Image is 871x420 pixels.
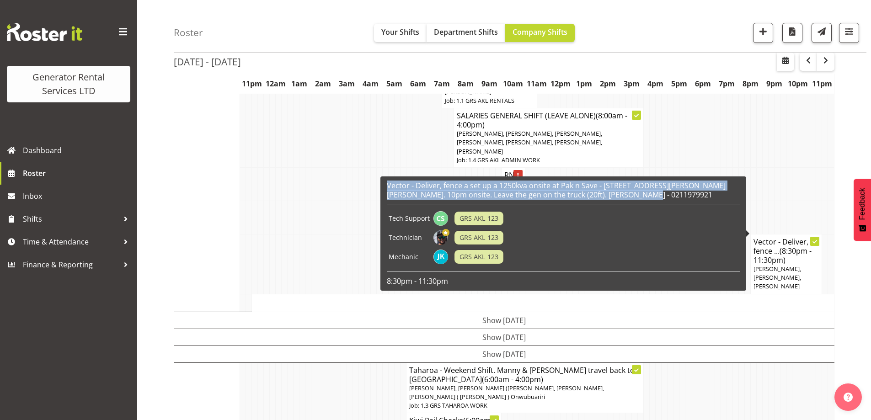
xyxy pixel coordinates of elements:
span: [PERSON_NAME], [PERSON_NAME], [PERSON_NAME], [PERSON_NAME], [PERSON_NAME], [PERSON_NAME], [PERSON... [457,129,602,155]
h4: SALARIES GENERAL SHIFT (LEAVE ALONE) [457,111,641,129]
td: Technician [387,228,432,247]
th: 1am [288,73,311,94]
th: 7pm [715,73,739,94]
td: Mechanic [387,247,432,266]
td: Show [DATE] [174,312,834,329]
td: Show [DATE] [174,346,834,362]
button: Download a PDF of the roster according to the set date range. [782,23,802,43]
button: Send a list of all shifts for the selected filtered period to all rostered employees. [812,23,832,43]
button: Feedback - Show survey [854,179,871,241]
th: 5am [383,73,406,94]
span: Dashboard [23,144,133,157]
span: Company Shifts [513,27,567,37]
span: Time & Attendance [23,235,119,249]
img: Rosterit website logo [7,23,82,41]
div: Generator Rental Services LTD [16,70,121,98]
h6: Vector - Deliver, fence a set up a 1250kva onsite at Pak n Save - [STREET_ADDRESS][PERSON_NAME][P... [387,181,740,199]
span: (8:00am - 4:00pm) [457,111,627,130]
p: Job: 1.3 GRS TAHAROA WORK [409,401,641,410]
span: Roster [23,166,133,180]
th: 1pm [572,73,596,94]
button: Your Shifts [374,24,427,42]
img: zak-c4-tapling8d06a56ee3cf7edc30ba33f1efe9ca8c.png [433,230,448,245]
th: 12am [264,73,288,94]
th: 4pm [644,73,668,94]
th: 11pm [810,73,834,94]
p: Job: 1.4 GRS AKL ADMIN WORK [457,156,641,165]
button: Company Shifts [505,24,575,42]
p: 8:30pm - 11:30pm [387,276,740,286]
span: GRS AKL 123 [460,213,498,223]
img: carl-shoebridge154.jpg [433,211,448,226]
img: james-kim10446.jpg [433,250,448,264]
button: Add a new shift [753,23,773,43]
span: Finance & Reporting [23,258,119,271]
span: [PERSON_NAME], [PERSON_NAME], [PERSON_NAME] [753,265,801,290]
button: Select a specific date within the roster. [777,53,794,71]
th: 12pm [549,73,572,94]
th: 8pm [739,73,763,94]
th: 8am [454,73,477,94]
td: Tech Support [387,209,432,228]
th: 10am [501,73,525,94]
h4: Roster [174,27,203,38]
span: GRS AKL 123 [460,233,498,243]
span: [PERSON_NAME], [PERSON_NAME] ([PERSON_NAME], [PERSON_NAME], [PERSON_NAME] ( [PERSON_NAME] ) Onwub... [409,384,604,401]
th: 2pm [596,73,620,94]
h4: RNV Meet... [504,170,522,198]
th: 6pm [691,73,715,94]
span: Department Shifts [434,27,498,37]
span: (8:30pm - 11:30pm) [753,246,812,265]
th: 3pm [620,73,644,94]
th: 4am [359,73,383,94]
span: Shifts [23,212,119,226]
th: 6am [406,73,430,94]
span: Your Shifts [381,27,419,37]
th: 9pm [763,73,786,94]
th: 11am [525,73,549,94]
h4: Vector - Deliver, fence ... [753,237,819,265]
th: 3am [335,73,359,94]
span: [PERSON_NAME], zz TRACTOR UNIT MITSI - NEW LDD63, zz TRAILER - 30FT SWING F229S, zz FENCING TRUCK... [445,53,531,96]
img: help-xxl-2.png [844,393,853,402]
th: 9am [477,73,501,94]
th: 5pm [668,73,691,94]
th: 2am [311,73,335,94]
span: (6:00am - 4:00pm) [482,374,543,384]
span: Inbox [23,189,133,203]
th: 7am [430,73,454,94]
button: Department Shifts [427,24,505,42]
p: Job: 1.1 GRS AKL RENTALS [445,96,534,105]
th: 10pm [786,73,810,94]
span: Feedback [858,188,866,220]
button: Filter Shifts [839,23,859,43]
h2: [DATE] - [DATE] [174,56,241,68]
span: GRS AKL 123 [460,252,498,262]
td: Show [DATE] [174,329,834,346]
h4: Taharoa - Weekend Shift. Manny & [PERSON_NAME] travel back to [GEOGRAPHIC_DATA] [409,366,641,384]
th: 11pm [240,73,264,94]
